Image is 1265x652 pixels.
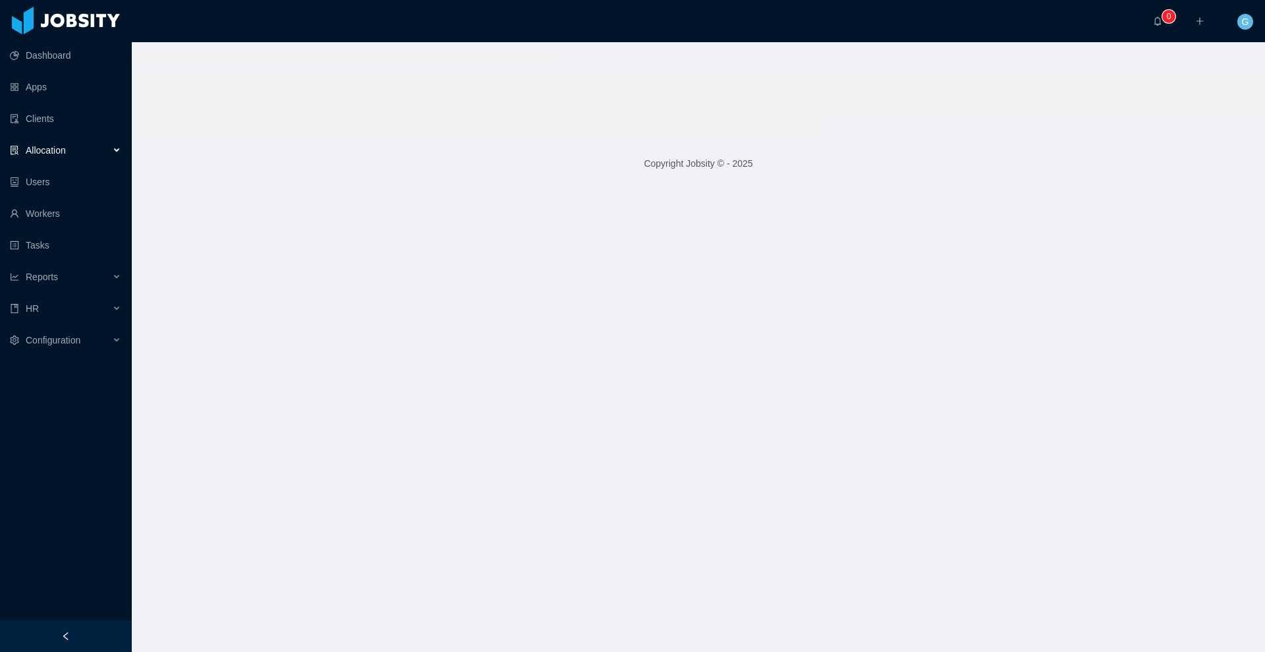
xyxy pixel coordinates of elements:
i: icon: setting [10,336,19,345]
footer: Copyright Jobsity © - 2025 [132,141,1265,187]
span: G [1242,14,1249,30]
span: HR [26,303,39,314]
a: icon: appstoreApps [10,74,121,100]
a: icon: robotUsers [10,169,121,195]
i: icon: line-chart [10,272,19,282]
span: Allocation [26,145,66,156]
i: icon: solution [10,146,19,155]
i: icon: bell [1153,16,1162,26]
a: icon: profileTasks [10,232,121,258]
i: icon: plus [1195,16,1204,26]
span: Configuration [26,335,80,345]
sup: 0 [1162,10,1175,23]
a: icon: pie-chartDashboard [10,42,121,69]
a: icon: userWorkers [10,200,121,227]
span: Reports [26,272,58,282]
i: icon: book [10,304,19,313]
a: icon: auditClients [10,105,121,132]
